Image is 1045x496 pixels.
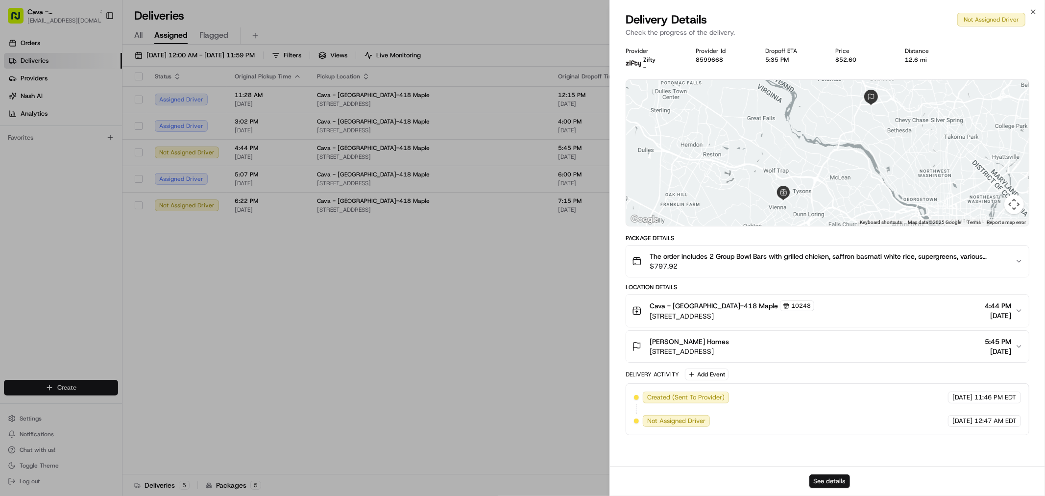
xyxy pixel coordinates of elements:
[985,337,1011,347] span: 5:45 PM
[987,220,1026,225] a: Report a map error
[69,166,119,174] a: Powered byPylon
[97,166,119,174] span: Pylon
[626,331,1029,362] button: [PERSON_NAME] Homes[STREET_ADDRESS]5:45 PM[DATE]
[626,56,641,72] img: zifty-logo-trans-sq.png
[629,213,661,226] a: Open this area in Google Maps (opens a new window)
[905,56,960,64] div: 12.6 mi
[967,220,981,225] a: Terms (opens in new tab)
[626,283,1029,291] div: Location Details
[766,47,820,55] div: Dropoff ETA
[626,246,1029,277] button: The order includes 2 Group Bowl Bars with grilled chicken, saffron basmati white rice, supergreen...
[985,301,1011,311] span: 4:44 PM
[685,369,729,380] button: Add Event
[33,103,124,111] div: We're available if you need us!
[835,47,890,55] div: Price
[6,138,79,156] a: 📗Knowledge Base
[766,56,820,64] div: 5:35 PM
[974,417,1017,425] span: 12:47 AM EDT
[908,220,961,225] span: Map data ©2025 Google
[626,234,1029,242] div: Package Details
[33,94,161,103] div: Start new chat
[809,474,850,488] button: See details
[626,12,707,27] span: Delivery Details
[167,97,178,108] button: Start new chat
[626,47,680,55] div: Provider
[647,393,725,402] span: Created (Sent To Provider)
[650,311,814,321] span: [STREET_ADDRESS]
[952,393,972,402] span: [DATE]
[10,94,27,111] img: 1736555255976-a54dd68f-1ca7-489b-9aae-adbdc363a1c4
[25,63,162,74] input: Clear
[626,371,679,378] div: Delivery Activity
[860,219,902,226] button: Keyboard shortcuts
[93,142,157,152] span: API Documentation
[647,417,705,425] span: Not Assigned Driver
[974,393,1016,402] span: 11:46 PM EDT
[643,56,656,64] span: Zifty
[20,142,75,152] span: Knowledge Base
[696,56,723,64] button: 8599668
[83,143,91,151] div: 💻
[835,56,890,64] div: $52.60
[650,347,729,356] span: [STREET_ADDRESS]
[629,213,661,226] img: Google
[650,301,778,311] span: Cava - [GEOGRAPHIC_DATA]-418 Maple
[985,347,1011,356] span: [DATE]
[791,302,811,310] span: 10248
[1004,195,1024,214] button: Map camera controls
[696,47,750,55] div: Provider Id
[905,47,960,55] div: Distance
[952,417,972,425] span: [DATE]
[650,251,1007,261] span: The order includes 2 Group Bowl Bars with grilled chicken, saffron basmati white rice, supergreen...
[10,39,178,55] p: Welcome 👋
[650,337,729,347] span: [PERSON_NAME] Homes
[10,143,18,151] div: 📗
[10,10,29,29] img: Nash
[626,295,1029,327] button: Cava - [GEOGRAPHIC_DATA]-418 Maple10248[STREET_ADDRESS]4:44 PM[DATE]
[985,311,1011,321] span: [DATE]
[626,27,1029,37] p: Check the progress of the delivery.
[650,261,1007,271] span: $797.92
[643,64,646,72] span: -
[79,138,161,156] a: 💻API Documentation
